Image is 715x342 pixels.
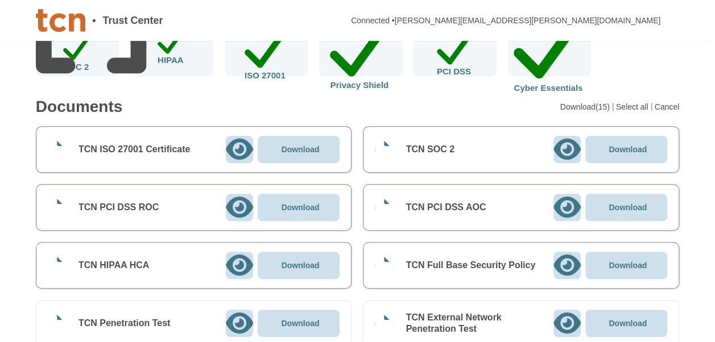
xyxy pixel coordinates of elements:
div: TCN PCI DSS ROC [78,202,159,213]
img: Company Banner [36,9,85,32]
div: TCN PCI DSS AOC [406,202,486,213]
div: Cancel [655,103,680,111]
span: • [92,15,96,26]
div: TCN ISO 27001 Certificate [78,144,191,155]
div: Download(15) [560,103,613,111]
p: Download [609,261,647,269]
span: Trust Center [102,15,163,26]
p: Download [282,203,320,211]
p: Download [609,203,647,211]
div: Cyber Essentials [514,2,585,92]
div: Connected • [PERSON_NAME][EMAIL_ADDRESS][PERSON_NAME][DOMAIN_NAME] [351,16,660,24]
div: TCN Penetration Test [78,318,171,329]
div: Documents [36,99,122,115]
div: Privacy Shield [330,12,391,90]
div: Select all [616,103,652,111]
div: TCN Full Base Security Policy [406,260,535,271]
div: ISO 27001 [245,22,288,80]
p: Download [609,319,647,327]
p: Download [282,145,320,153]
div: PCI DSS [437,26,473,76]
div: TCN External Network Penetration Test [406,312,540,335]
p: Download [282,261,320,269]
div: TCN SOC 2 [406,144,454,155]
p: Download [282,319,320,327]
div: HIPAA [158,24,186,65]
div: TCN HIPAA HCA [78,260,149,271]
p: Download [609,145,647,153]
